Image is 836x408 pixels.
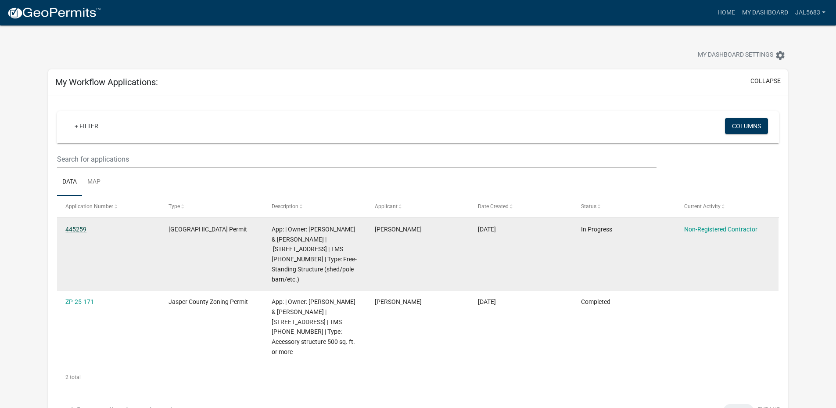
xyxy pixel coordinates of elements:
[375,203,398,209] span: Applicant
[478,298,496,305] span: 06/04/2025
[750,76,781,86] button: collapse
[725,118,768,134] button: Columns
[581,226,612,233] span: In Progress
[272,226,357,283] span: App: | Owner: LAWSON JAMES & KATHRYN JTWROS | 499 OAK PARK RD | TMS 046-00-06-040 | Type: Free-St...
[169,298,248,305] span: Jasper County Zoning Permit
[375,298,422,305] span: James Lawson
[160,196,263,217] datatable-header-cell: Type
[82,168,106,196] a: Map
[684,203,721,209] span: Current Activity
[169,203,180,209] span: Type
[714,4,739,21] a: Home
[581,298,610,305] span: Completed
[68,118,105,134] a: + Filter
[691,47,793,64] button: My Dashboard Settingssettings
[57,366,779,388] div: 2 total
[470,196,573,217] datatable-header-cell: Date Created
[48,95,788,397] div: collapse
[698,50,773,61] span: My Dashboard Settings
[65,226,86,233] a: 445259
[581,203,596,209] span: Status
[57,168,82,196] a: Data
[55,77,158,87] h5: My Workflow Applications:
[57,196,160,217] datatable-header-cell: Application Number
[169,226,247,233] span: Jasper County Building Permit
[684,226,757,233] a: Non-Registered Contractor
[263,196,366,217] datatable-header-cell: Description
[272,298,355,355] span: App: | Owner: LAWSON JAMES & KATHRYN JTWROS | 499 OAK PARK RD | TMS 046-00-06-040 | Type: Accesso...
[366,196,470,217] datatable-header-cell: Applicant
[65,298,94,305] a: ZP-25-171
[478,203,509,209] span: Date Created
[792,4,829,21] a: jal5683
[572,196,675,217] datatable-header-cell: Status
[57,150,656,168] input: Search for applications
[65,203,113,209] span: Application Number
[272,203,298,209] span: Description
[478,226,496,233] span: 07/04/2025
[375,226,422,233] span: James Lawson
[775,50,786,61] i: settings
[739,4,792,21] a: My Dashboard
[675,196,779,217] datatable-header-cell: Current Activity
